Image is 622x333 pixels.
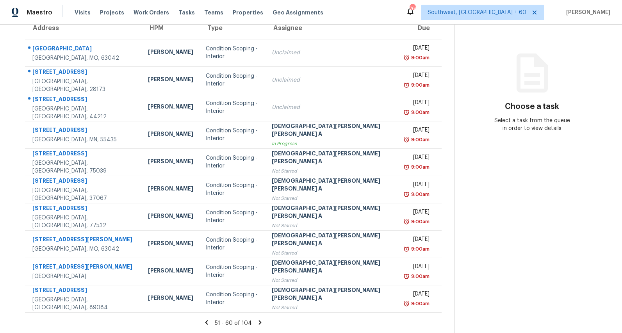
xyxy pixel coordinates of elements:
img: Overdue Alarm Icon [403,54,410,62]
div: [PERSON_NAME] [148,130,193,140]
div: [STREET_ADDRESS][PERSON_NAME] [32,235,135,245]
div: 9:00am [410,81,430,89]
div: [PERSON_NAME] [148,185,193,194]
div: [DATE] [406,290,430,300]
div: [GEOGRAPHIC_DATA], [GEOGRAPHIC_DATA], 89084 [32,296,135,312]
span: 51 - 60 of 104 [215,321,252,326]
div: [DATE] [406,153,430,163]
div: 9:00am [410,218,430,226]
div: Not Started [272,276,393,284]
div: 9:00am [410,272,430,280]
img: Overdue Alarm Icon [403,245,410,253]
img: Overdue Alarm Icon [403,136,410,144]
span: Maestro [27,9,52,16]
h3: Choose a task [505,103,559,110]
div: [DEMOGRAPHIC_DATA][PERSON_NAME] [PERSON_NAME] A [272,177,393,194]
span: Properties [233,9,263,16]
th: Assignee [266,17,399,39]
div: [STREET_ADDRESS] [32,150,135,159]
div: [DATE] [406,99,430,109]
div: Condition Scoping - Interior [206,209,259,224]
span: Projects [100,9,124,16]
div: [PERSON_NAME] [148,267,193,276]
div: Not Started [272,222,393,230]
div: Condition Scoping - Interior [206,45,259,61]
div: 9:00am [410,300,430,308]
div: Not Started [272,249,393,257]
div: Condition Scoping - Interior [206,182,259,197]
th: Type [200,17,266,39]
div: [GEOGRAPHIC_DATA], [GEOGRAPHIC_DATA], 77532 [32,214,135,230]
div: 9:00am [410,191,430,198]
div: Condition Scoping - Interior [206,236,259,252]
div: Not Started [272,167,393,175]
div: Unclaimed [272,49,393,57]
div: Unclaimed [272,76,393,84]
div: 9:00am [410,245,430,253]
img: Overdue Alarm Icon [403,300,410,308]
div: 9:00am [410,136,430,144]
div: [DATE] [406,71,430,81]
img: Overdue Alarm Icon [403,218,410,226]
div: [STREET_ADDRESS] [32,95,135,105]
div: [GEOGRAPHIC_DATA], MO, 63042 [32,54,135,62]
div: [STREET_ADDRESS] [32,204,135,214]
div: [GEOGRAPHIC_DATA], MO, 63042 [32,245,135,253]
div: [DATE] [406,263,430,272]
span: [PERSON_NAME] [563,9,610,16]
div: [GEOGRAPHIC_DATA], [GEOGRAPHIC_DATA], 28173 [32,78,135,93]
div: [DATE] [406,44,430,54]
div: [DEMOGRAPHIC_DATA][PERSON_NAME] [PERSON_NAME] A [272,150,393,167]
div: 9:00am [410,163,430,171]
div: Condition Scoping - Interior [206,154,259,170]
div: [GEOGRAPHIC_DATA], [GEOGRAPHIC_DATA], 44212 [32,105,135,121]
div: [GEOGRAPHIC_DATA] [32,272,135,280]
div: [GEOGRAPHIC_DATA], MN, 55435 [32,136,135,144]
th: Due [399,17,442,39]
div: Condition Scoping - Interior [206,72,259,88]
div: [STREET_ADDRESS][PERSON_NAME] [32,263,135,272]
div: [DATE] [406,235,430,245]
span: Southwest, [GEOGRAPHIC_DATA] + 60 [428,9,526,16]
div: Unclaimed [272,103,393,111]
span: Work Orders [134,9,169,16]
div: Condition Scoping - Interior [206,291,259,306]
img: Overdue Alarm Icon [403,191,410,198]
th: HPM [142,17,200,39]
div: [PERSON_NAME] [148,75,193,85]
img: Overdue Alarm Icon [403,272,410,280]
div: [GEOGRAPHIC_DATA], [GEOGRAPHIC_DATA], 37067 [32,187,135,202]
img: Overdue Alarm Icon [403,109,410,116]
span: Teams [204,9,223,16]
div: [PERSON_NAME] [148,212,193,222]
div: [DEMOGRAPHIC_DATA][PERSON_NAME] [PERSON_NAME] A [272,286,393,304]
div: Condition Scoping - Interior [206,127,259,142]
div: 9:00am [410,54,430,62]
span: Tasks [178,10,195,15]
span: Geo Assignments [273,9,323,16]
div: [GEOGRAPHIC_DATA], [GEOGRAPHIC_DATA], 75039 [32,159,135,175]
div: [STREET_ADDRESS] [32,126,135,136]
div: [DEMOGRAPHIC_DATA][PERSON_NAME] [PERSON_NAME] A [272,122,393,140]
div: [DATE] [406,208,430,218]
th: Address [25,17,142,39]
div: In Progress [272,140,393,148]
div: 766 [410,5,415,12]
img: Overdue Alarm Icon [403,81,410,89]
div: [STREET_ADDRESS] [32,286,135,296]
div: [DEMOGRAPHIC_DATA][PERSON_NAME] [PERSON_NAME] A [272,231,393,249]
div: [PERSON_NAME] [148,157,193,167]
div: Condition Scoping - Interior [206,264,259,279]
div: [DEMOGRAPHIC_DATA][PERSON_NAME] [PERSON_NAME] A [272,259,393,276]
div: [STREET_ADDRESS] [32,177,135,187]
div: [DATE] [406,126,430,136]
div: Not Started [272,194,393,202]
div: [PERSON_NAME] [148,239,193,249]
div: [DATE] [406,181,430,191]
div: Condition Scoping - Interior [206,100,259,115]
div: [STREET_ADDRESS] [32,68,135,78]
div: [PERSON_NAME] [148,294,193,304]
div: [GEOGRAPHIC_DATA] [32,45,135,54]
div: 9:00am [410,109,430,116]
div: Not Started [272,304,393,312]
